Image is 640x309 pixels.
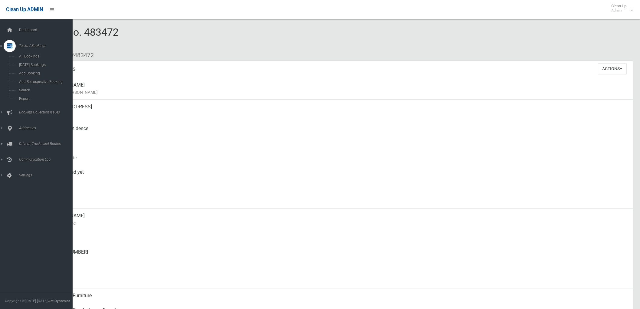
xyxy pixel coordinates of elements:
[6,7,43,12] span: Clean Up ADMIN
[48,219,628,227] small: Contact Name
[48,154,628,161] small: Collection Date
[48,234,628,241] small: Mobile
[48,100,628,121] div: [STREET_ADDRESS]
[17,80,73,84] span: Add Retrospective Booking
[17,28,78,32] span: Dashboard
[48,209,628,230] div: [PERSON_NAME]
[48,198,628,205] small: Zone
[17,63,73,67] span: [DATE] Bookings
[611,8,626,13] small: Admin
[17,88,73,92] span: Search
[48,121,628,143] div: Front of Residence
[48,299,70,303] strong: Jet Dynamics
[48,165,628,187] div: Not collected yet
[48,132,628,140] small: Pickup Point
[48,187,628,209] div: [DATE]
[48,176,628,183] small: Collected At
[17,110,78,114] span: Booking Collection Issues
[5,299,47,303] span: Copyright © [DATE]-[DATE]
[48,256,628,263] small: Landline
[48,89,628,96] small: Name of [PERSON_NAME]
[17,71,73,75] span: Add Booking
[17,173,78,177] span: Settings
[48,143,628,165] div: [DATE]
[48,245,628,267] div: [PHONE_NUMBER]
[17,126,78,130] span: Addresses
[17,97,73,101] span: Report
[17,44,78,48] span: Tasks / Bookings
[17,142,78,146] span: Drivers, Trucks and Routes
[48,267,628,288] div: None given
[48,110,628,118] small: Address
[48,78,628,100] div: [PERSON_NAME]
[608,4,632,13] span: Clean Up
[17,157,78,162] span: Communication Log
[598,63,627,74] button: Actions
[66,50,94,61] li: #483472
[48,278,628,285] small: Email
[17,54,73,58] span: All Bookings
[27,26,119,50] span: Booking No. 483472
